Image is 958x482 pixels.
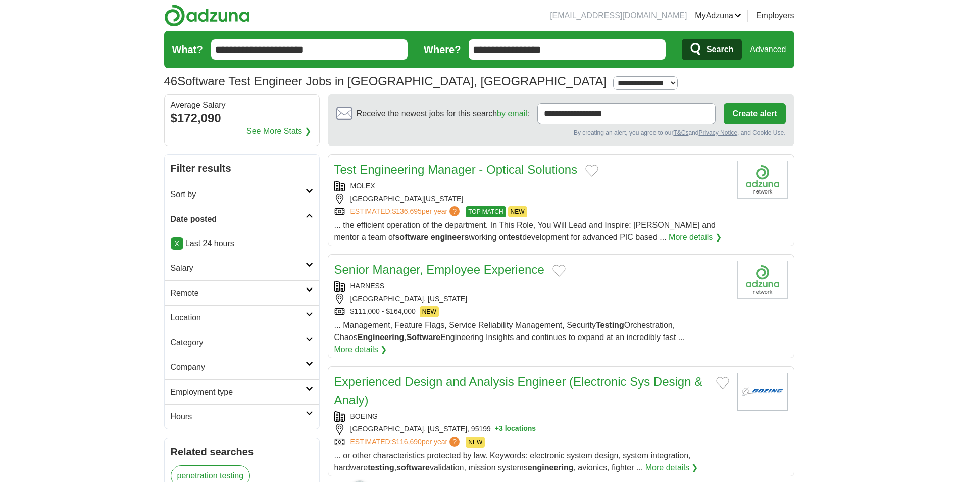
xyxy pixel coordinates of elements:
[171,262,306,274] h2: Salary
[334,194,729,204] div: [GEOGRAPHIC_DATA][US_STATE]
[698,129,737,136] a: Privacy Notice
[165,256,319,280] a: Salary
[334,221,716,242] span: ... the efficient operation of the department. In This Role, You Will Lead and Inspire: [PERSON_N...
[466,437,485,448] span: NEW
[334,321,685,342] span: ... Management, Feature Flags, Service Reliability Management, Security Orchestration, Chaos , En...
[246,125,311,137] a: See More Stats ❯
[424,42,461,57] label: Where?
[350,206,462,217] a: ESTIMATED:$136,695per year?
[449,437,460,447] span: ?
[171,287,306,299] h2: Remote
[171,336,306,349] h2: Category
[707,39,733,60] span: Search
[358,333,404,342] strong: Engineering
[508,233,522,242] strong: test
[171,237,183,250] a: X
[171,101,313,109] div: Average Salary
[171,411,306,423] h2: Hours
[171,109,313,127] div: $172,090
[528,463,574,472] strong: engineering
[164,4,250,27] img: Adzuna logo
[336,128,786,137] div: By creating an alert, you agree to our and , and Cookie Use.
[695,10,741,22] a: MyAdzuna
[737,373,788,411] img: BOEING logo
[165,207,319,231] a: Date posted
[350,437,462,448] a: ESTIMATED:$116,690per year?
[171,444,313,459] h2: Related searches
[585,165,598,177] button: Add to favorite jobs
[350,412,378,420] a: BOEING
[334,451,691,472] span: ... or other characteristics protected by law. Keywords: electronic system design, system integra...
[165,155,319,182] h2: Filter results
[669,231,722,244] a: More details ❯
[420,306,439,317] span: NEW
[171,361,306,373] h2: Company
[334,294,729,304] div: [GEOGRAPHIC_DATA], [US_STATE]
[466,206,506,217] span: TOP MATCH
[334,263,544,276] a: Senior Manager, Employee Experience
[449,206,460,216] span: ?
[334,344,387,356] a: More details ❯
[172,42,203,57] label: What?
[724,103,785,124] button: Create alert
[334,181,729,191] div: MOLEX
[165,280,319,305] a: Remote
[357,108,529,120] span: Receive the newest jobs for this search :
[334,163,578,176] a: Test Engineering Manager - Optical Solutions
[750,39,786,60] a: Advanced
[334,424,729,435] div: [GEOGRAPHIC_DATA], [US_STATE], 95199
[165,379,319,404] a: Employment type
[737,261,788,299] img: Company logo
[164,74,607,88] h1: Software Test Engineer Jobs in [GEOGRAPHIC_DATA], [GEOGRAPHIC_DATA]
[171,237,313,250] p: Last 24 hours
[165,305,319,330] a: Location
[165,330,319,355] a: Category
[756,10,794,22] a: Employers
[334,375,703,407] a: Experienced Design and Analysis Engineer (Electronic Sys Design & Analy)
[673,129,688,136] a: T&Cs
[165,182,319,207] a: Sort by
[550,10,687,22] li: [EMAIL_ADDRESS][DOMAIN_NAME]
[407,333,441,342] strong: Software
[165,404,319,429] a: Hours
[497,109,527,118] a: by email
[171,312,306,324] h2: Location
[596,321,624,329] strong: Testing
[165,355,319,379] a: Company
[368,463,394,472] strong: testing
[164,72,178,90] span: 46
[395,233,428,242] strong: software
[431,233,469,242] strong: engineers
[171,188,306,201] h2: Sort by
[495,424,536,435] button: +3 locations
[495,424,499,435] span: +
[334,306,729,317] div: $111,000 - $164,000
[716,377,729,389] button: Add to favorite jobs
[334,281,729,292] div: HARNESS
[737,161,788,199] img: Company logo
[171,213,306,225] h2: Date posted
[552,265,566,277] button: Add to favorite jobs
[508,206,527,217] span: NEW
[392,438,421,446] span: $116,690
[396,463,430,472] strong: software
[645,462,698,474] a: More details ❯
[682,39,742,60] button: Search
[392,207,421,215] span: $136,695
[171,386,306,398] h2: Employment type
